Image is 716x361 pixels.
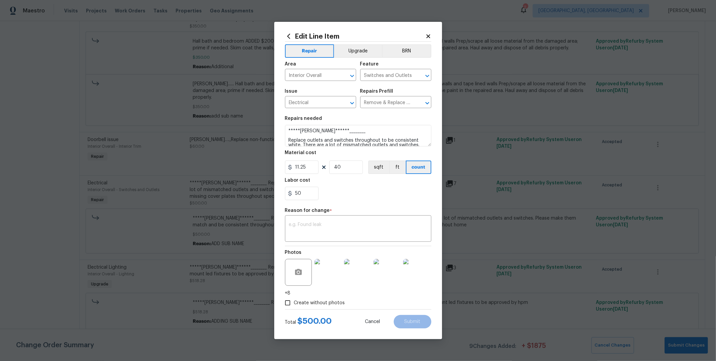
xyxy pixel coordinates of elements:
h5: Repairs needed [285,116,322,121]
button: sqft [368,161,389,174]
h5: Material cost [285,150,317,155]
span: +8 [285,290,291,297]
button: Submit [394,315,431,328]
button: ft [389,161,406,174]
button: Open [423,98,432,108]
button: Open [347,71,357,81]
h5: Issue [285,89,298,94]
button: BRN [382,44,431,58]
button: Open [423,71,432,81]
span: $ 500.00 [298,317,332,325]
h5: Reason for change [285,208,330,213]
h5: Feature [360,62,379,66]
button: Upgrade [334,44,382,58]
span: Cancel [365,319,380,324]
textarea: *****[PERSON_NAME]******________ Replace outlets and switches throughout to be consistent white. ... [285,125,431,146]
button: Open [347,98,357,108]
button: Repair [285,44,334,58]
button: count [406,161,431,174]
h5: Labor cost [285,178,311,183]
h5: Repairs Prefill [360,89,393,94]
button: Cancel [354,315,391,328]
h2: Edit Line Item [285,33,425,40]
span: Create without photos [294,300,345,307]
span: Submit [404,319,421,324]
h5: Photos [285,250,302,255]
h5: Area [285,62,296,66]
div: Total [285,318,332,326]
